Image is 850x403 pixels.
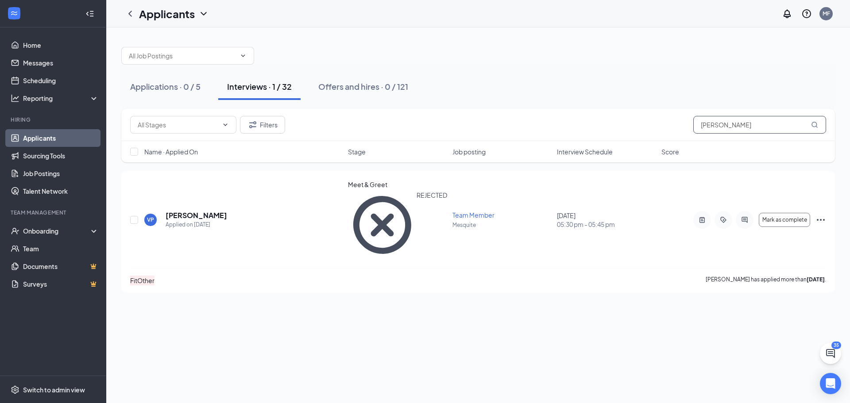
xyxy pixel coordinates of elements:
span: Name · Applied On [144,147,198,156]
svg: Settings [11,385,19,394]
svg: CrossCircle [348,191,417,259]
svg: Collapse [85,9,94,18]
svg: ActiveTag [718,216,729,223]
span: Score [661,147,679,156]
div: Hiring [11,116,97,123]
div: 35 [831,342,841,349]
button: Mark as complete [759,213,810,227]
a: Sourcing Tools [23,147,99,165]
span: 05:30 pm - 05:45 pm [557,220,656,229]
svg: ActiveChat [739,216,750,223]
div: Switch to admin view [23,385,85,394]
svg: UserCheck [11,226,19,235]
a: Messages [23,54,99,72]
svg: ActiveNote [697,216,707,223]
div: VP [147,216,154,223]
a: Scheduling [23,72,99,89]
h1: Applicants [139,6,195,21]
svg: Analysis [11,94,19,103]
div: Interviews · 1 / 32 [227,81,292,92]
p: [PERSON_NAME] has applied more than . [706,276,826,285]
button: Filter Filters [240,116,285,134]
svg: ChevronDown [222,121,229,128]
div: Applications · 0 / 5 [130,81,201,92]
a: Talent Network [23,182,99,200]
a: Applicants [23,129,99,147]
span: Stage [348,147,366,156]
a: Home [23,36,99,54]
a: Team [23,240,99,257]
span: Mark as complete [762,217,807,223]
button: ChatActive [820,343,841,364]
a: DocumentsCrown [23,257,99,275]
svg: Filter [247,119,258,130]
a: Job Postings [23,165,99,182]
div: [DATE] [557,211,656,229]
svg: ChevronDown [240,52,247,59]
div: Onboarding [23,226,91,235]
div: Reporting [23,94,99,103]
input: All Job Postings [129,51,236,61]
h5: [PERSON_NAME] [166,211,227,220]
div: Open Intercom Messenger [820,373,841,394]
b: [DATE] [807,276,825,283]
svg: ChevronDown [198,8,209,19]
span: Team Member [452,211,495,219]
input: All Stages [138,120,218,130]
span: Job posting [452,147,486,156]
a: SurveysCrown [23,275,99,293]
svg: WorkstreamLogo [10,9,19,18]
div: REJECTED [417,191,447,259]
p: Mesquite [452,221,552,229]
svg: Ellipses [815,215,826,225]
span: Fit [130,276,137,284]
div: Applied on [DATE] [166,220,227,229]
span: Other [137,276,155,284]
span: Interview Schedule [557,147,613,156]
svg: ChevronLeft [125,8,135,19]
div: Meet & Greet [348,180,447,189]
svg: ChatActive [825,348,836,359]
div: Offers and hires · 0 / 121 [318,81,408,92]
div: Team Management [11,209,97,216]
